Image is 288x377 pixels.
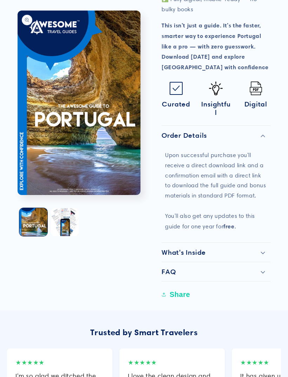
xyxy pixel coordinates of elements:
h2: What's Inside [162,248,206,256]
strong: free [223,223,234,230]
span: Curated [162,100,190,108]
summary: What's Inside [162,243,270,262]
button: Share [162,287,192,302]
summary: Order Details [162,126,270,145]
p: Upon successful purchase you'll receive a direct download link and a confirmation email with a di... [165,150,267,232]
div: ★★★★★ [128,357,216,368]
button: Load image 2 in gallery view [51,208,79,236]
span: Insightful [201,100,230,117]
media-gallery: Gallery Viewer [18,11,144,238]
button: Load image 1 in gallery view [19,208,47,236]
strong: This isn’t just a guide. It’s the faster, smarter way to experience Portugal like a pro — with ze... [162,22,269,71]
summary: FAQ [162,262,270,281]
div: ★★★★★ [15,357,104,368]
h2: FAQ [162,267,176,276]
h2: Order Details [162,131,207,139]
img: Idea-icon.png [209,82,223,95]
img: Pdf.png [249,82,263,95]
span: Digital [244,100,267,108]
div: Trusted by Smart Travelers [7,325,281,340]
